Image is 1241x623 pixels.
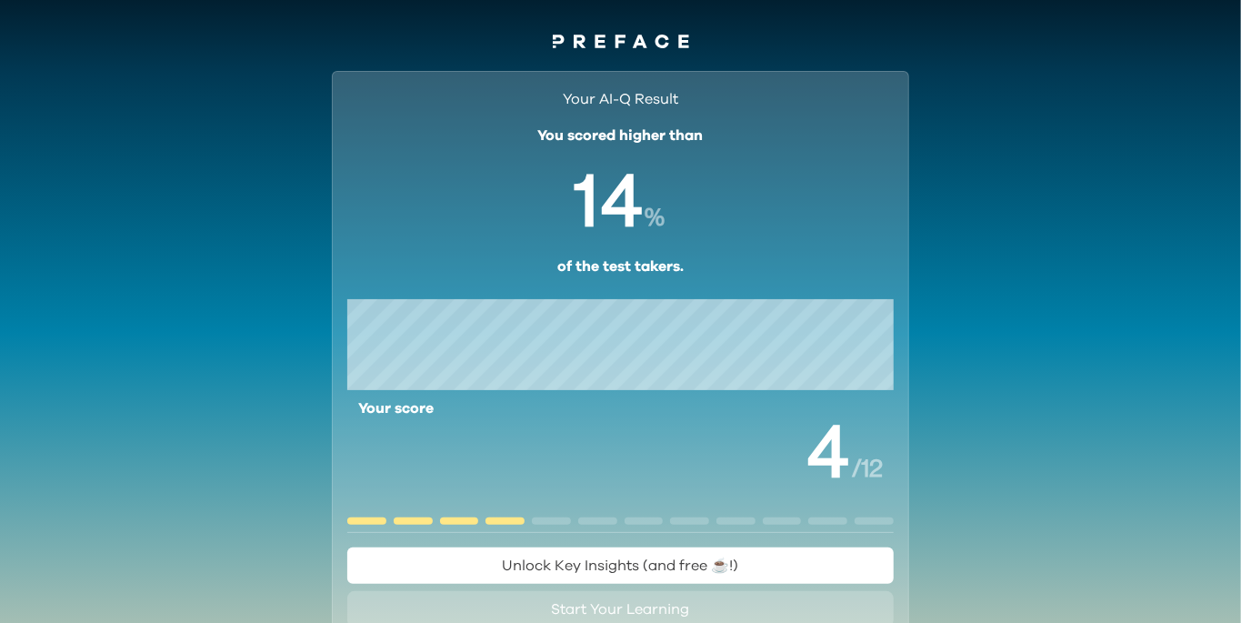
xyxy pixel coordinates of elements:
span: / 12 [852,454,883,482]
p: of the test takers. [557,256,684,277]
p: You scored higher than [538,125,704,146]
button: Unlock Key Insights (and free ☕️!) [347,548,894,584]
h2: Your AI-Q Result [563,88,678,125]
span: Your score [358,397,434,507]
span: % [646,203,668,231]
span: Unlock Key Insights (and free ☕️!) [503,558,739,573]
span: Start Your Learning [552,602,690,617]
